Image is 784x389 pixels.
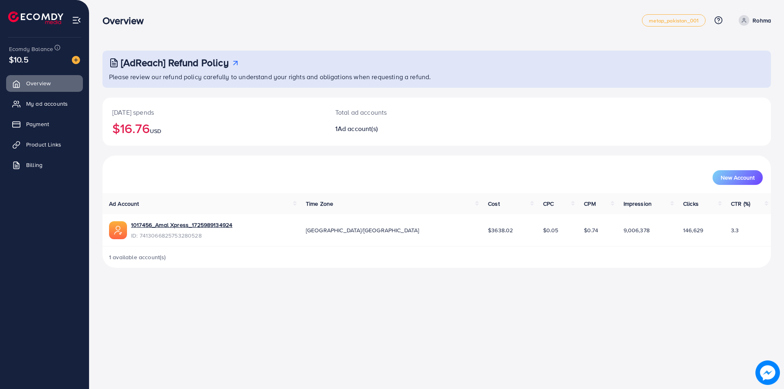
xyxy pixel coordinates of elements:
img: image [755,360,780,385]
h2: 1 [335,125,483,133]
a: Rohma [735,15,771,26]
h3: Overview [102,15,150,27]
span: Clicks [683,200,699,208]
span: Impression [624,200,652,208]
span: $10.5 [9,53,29,65]
span: Ecomdy Balance [9,45,53,53]
span: $0.74 [584,226,598,234]
span: [GEOGRAPHIC_DATA]/[GEOGRAPHIC_DATA] [306,226,419,234]
span: CPC [543,200,554,208]
span: $3638.02 [488,226,513,234]
span: 146,629 [683,226,703,234]
p: [DATE] spends [112,107,316,117]
span: Payment [26,120,49,128]
a: My ad accounts [6,96,83,112]
a: Payment [6,116,83,132]
span: 9,006,378 [624,226,650,234]
span: Cost [488,200,500,208]
a: Billing [6,157,83,173]
p: Please review our refund policy carefully to understand your rights and obligations when requesti... [109,72,766,82]
img: logo [8,11,63,24]
h3: [AdReach] Refund Policy [121,57,229,69]
button: New Account [713,170,763,185]
h2: $16.76 [112,120,316,136]
span: metap_pakistan_001 [649,18,699,23]
img: ic-ads-acc.e4c84228.svg [109,221,127,239]
p: Rohma [753,16,771,25]
span: 1 available account(s) [109,253,166,261]
p: Total ad accounts [335,107,483,117]
a: Product Links [6,136,83,153]
span: Time Zone [306,200,333,208]
a: Overview [6,75,83,91]
span: CPM [584,200,595,208]
a: 1017456_Amal Xpress_1725989134924 [131,221,232,229]
span: Billing [26,161,42,169]
span: $0.05 [543,226,559,234]
img: menu [72,16,81,25]
span: New Account [721,175,755,180]
span: My ad accounts [26,100,68,108]
span: USD [150,127,161,135]
span: Ad Account [109,200,139,208]
span: 3.3 [731,226,739,234]
span: ID: 7413066825753280528 [131,231,232,240]
span: Ad account(s) [338,124,378,133]
span: Product Links [26,140,61,149]
span: Overview [26,79,51,87]
img: image [72,56,80,64]
a: metap_pakistan_001 [642,14,706,27]
span: CTR (%) [731,200,750,208]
